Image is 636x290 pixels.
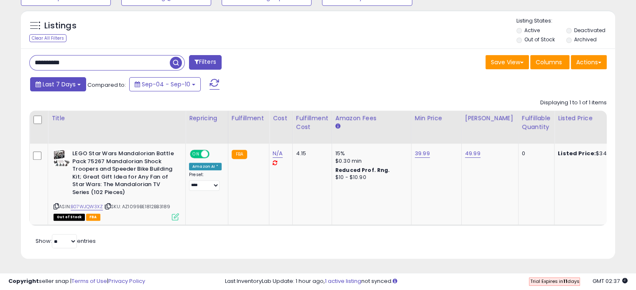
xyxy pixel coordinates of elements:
a: 49.99 [465,149,480,158]
div: 4.15 [296,150,325,157]
div: Clear All Filters [29,34,66,42]
div: seller snap | | [8,277,145,285]
span: 2025-09-18 02:37 GMT [593,277,628,285]
div: $10 - $10.90 [335,174,405,181]
span: | SKU: AZ1099BE1812BB3189 [104,203,170,210]
div: Title [51,114,182,123]
div: $0.30 min [335,157,405,165]
button: Filters [189,55,222,70]
div: Amazon AI * [189,163,222,170]
div: $34.98 [558,150,627,157]
p: Listing States: [516,17,615,25]
div: Preset: [189,172,222,191]
button: Save View [485,55,529,69]
div: Repricing [189,114,225,123]
div: Fulfillable Quantity [522,114,551,131]
div: Cost [273,114,289,123]
img: 51OAcSPFOGL._SL40_.jpg [54,150,70,166]
span: OFF [208,151,222,158]
span: Show: entries [36,237,96,245]
button: Sep-04 - Sep-10 [129,77,201,91]
label: Active [524,27,540,34]
div: ASIN: [54,150,179,219]
span: FBA [86,214,100,221]
div: Last InventoryLab Update: 1 hour ago, not synced. [225,277,628,285]
span: Last 7 Days [43,80,76,88]
h5: Listings [44,20,77,32]
span: Sep-04 - Sep-10 [142,80,190,88]
div: 15% [335,150,405,157]
div: Listed Price [558,114,630,123]
button: Last 7 Days [30,77,86,91]
b: Reduced Prof. Rng. [335,166,390,174]
a: B07WJQW3XZ [71,203,103,210]
b: 11 [563,278,567,285]
a: N/A [273,149,283,158]
div: Fulfillment Cost [296,114,328,131]
button: Actions [571,55,607,69]
small: Amazon Fees. [335,123,340,130]
strong: Copyright [8,277,39,285]
a: Terms of Use [72,277,107,285]
a: 1 active listing [325,277,361,285]
small: FBA [232,150,247,159]
a: 39.99 [415,149,430,158]
b: LEGO Star Wars Mandalorian Battle Pack 75267 Mandalorian Shock Troopers and Speeder Bike Building... [72,150,174,198]
div: Displaying 1 to 1 of 1 items [540,99,607,107]
label: Archived [574,36,596,43]
label: Out of Stock [524,36,555,43]
div: Fulfillment [232,114,266,123]
a: Privacy Policy [108,277,145,285]
span: ON [191,151,201,158]
div: 0 [522,150,548,157]
div: Min Price [415,114,458,123]
div: [PERSON_NAME] [465,114,515,123]
b: Listed Price: [558,149,596,157]
span: Compared to: [87,81,126,89]
span: Columns [536,58,562,66]
label: Deactivated [574,27,605,34]
button: Columns [530,55,570,69]
span: Trial Expires in days [530,278,579,285]
div: Amazon Fees [335,114,408,123]
span: All listings that are currently out of stock and unavailable for purchase on Amazon [54,214,85,221]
